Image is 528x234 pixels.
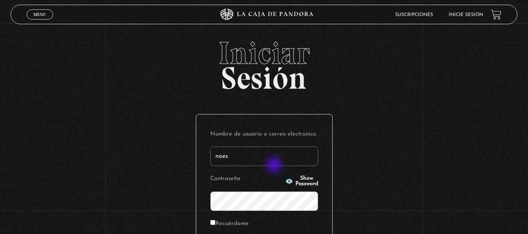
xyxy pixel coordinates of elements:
button: Show Password [285,176,318,187]
h2: Sesión [11,38,517,88]
span: Show Password [295,176,318,187]
span: Cerrar [30,19,49,24]
a: Suscripciones [395,13,433,17]
label: Contraseña [210,173,283,185]
span: Menu [33,12,46,17]
label: Nombre de usuario o correo electrónico [210,129,318,141]
label: Recuérdame [210,218,249,230]
a: View your shopping cart [491,9,501,20]
span: Iniciar [11,38,517,69]
a: Inicie sesión [449,13,483,17]
input: Recuérdame [210,220,215,225]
